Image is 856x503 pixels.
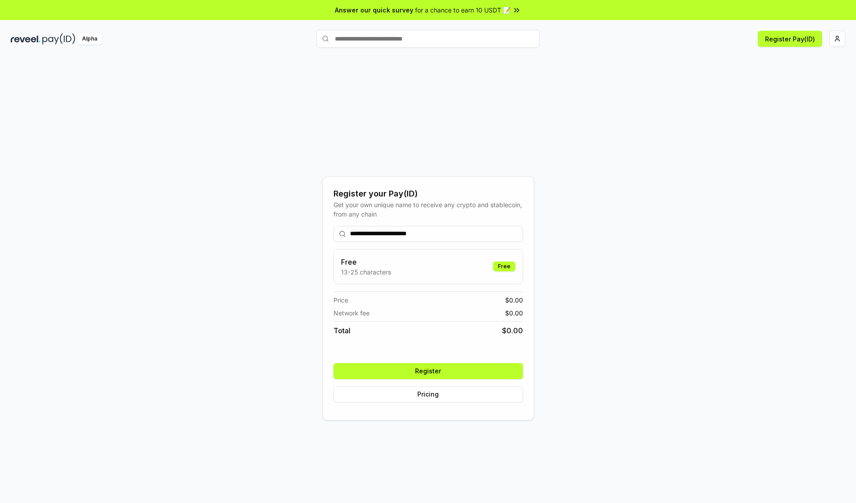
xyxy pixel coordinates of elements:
[415,5,510,15] span: for a chance to earn 10 USDT 📝
[758,31,822,47] button: Register Pay(ID)
[333,308,370,318] span: Network fee
[333,188,523,200] div: Register your Pay(ID)
[335,5,413,15] span: Answer our quick survey
[333,325,350,336] span: Total
[505,295,523,305] span: $ 0.00
[505,308,523,318] span: $ 0.00
[333,363,523,379] button: Register
[333,386,523,402] button: Pricing
[502,325,523,336] span: $ 0.00
[493,262,515,271] div: Free
[11,33,41,45] img: reveel_dark
[341,257,391,267] h3: Free
[341,267,391,277] p: 13-25 characters
[42,33,75,45] img: pay_id
[333,295,348,305] span: Price
[77,33,102,45] div: Alpha
[333,200,523,219] div: Get your own unique name to receive any crypto and stablecoin, from any chain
